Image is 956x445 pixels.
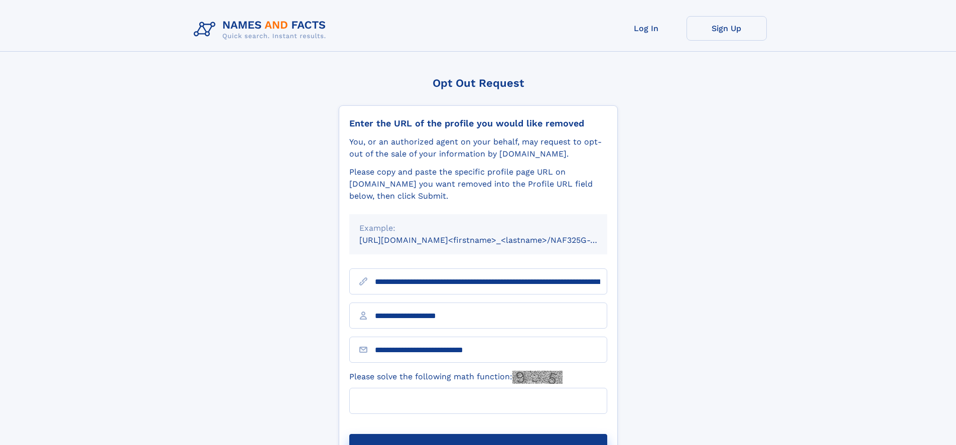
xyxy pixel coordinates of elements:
label: Please solve the following math function: [349,371,563,384]
a: Log In [606,16,687,41]
img: Logo Names and Facts [190,16,334,43]
div: You, or an authorized agent on your behalf, may request to opt-out of the sale of your informatio... [349,136,607,160]
small: [URL][DOMAIN_NAME]<firstname>_<lastname>/NAF325G-xxxxxxxx [359,235,626,245]
div: Enter the URL of the profile you would like removed [349,118,607,129]
div: Please copy and paste the specific profile page URL on [DOMAIN_NAME] you want removed into the Pr... [349,166,607,202]
a: Sign Up [687,16,767,41]
div: Opt Out Request [339,77,618,89]
div: Example: [359,222,597,234]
